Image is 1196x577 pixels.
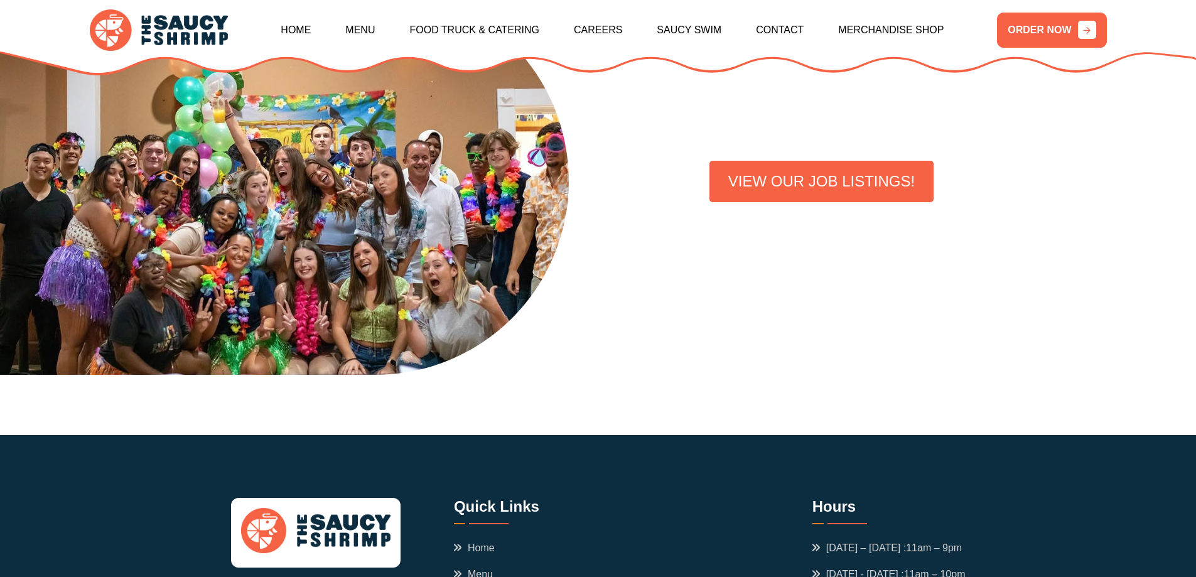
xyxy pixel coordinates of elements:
a: Saucy Swim [657,3,721,57]
a: Careers [574,3,622,57]
a: Merchandise Shop [838,3,944,57]
img: logo [90,9,228,51]
a: ORDER NOW [997,13,1106,48]
h3: Hours [812,498,966,524]
img: logo [241,508,391,553]
a: Home [281,3,311,57]
a: Menu [345,3,375,57]
a: VIEW OUR JOB LISTINGS! [709,161,934,202]
a: Home [454,541,495,556]
h3: Quick Links [454,498,579,524]
a: Food Truck & Catering [409,3,539,57]
span: 11am – 9pm [906,542,962,553]
a: Contact [756,3,804,57]
span: [DATE] – [DATE] : [812,541,962,556]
